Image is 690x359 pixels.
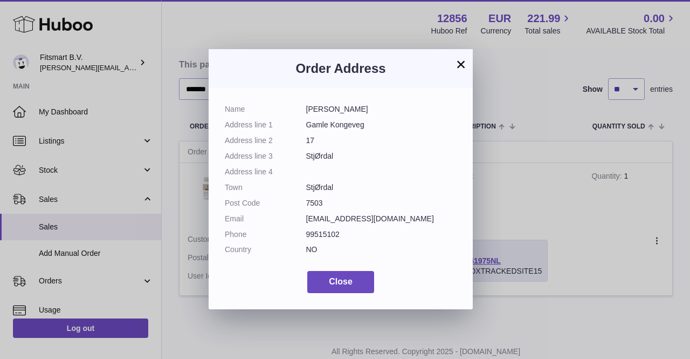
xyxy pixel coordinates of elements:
dd: 99515102 [306,229,457,240]
dt: Post Code [225,198,306,208]
dt: Address line 3 [225,151,306,161]
dd: Gamle Kongeveg [306,120,457,130]
dt: Country [225,245,306,255]
dt: Address line 4 [225,167,306,177]
dt: Phone [225,229,306,240]
dd: 7503 [306,198,457,208]
dt: Town [225,182,306,193]
dd: [EMAIL_ADDRESS][DOMAIN_NAME] [306,214,457,224]
span: Close [329,277,353,286]
dt: Address line 1 [225,120,306,130]
h3: Order Address [225,60,457,77]
dd: StjØrdal [306,182,457,193]
dt: Email [225,214,306,224]
dd: 17 [306,136,457,146]
dd: StjØrdal [306,151,457,161]
dd: [PERSON_NAME] [306,104,457,114]
button: × [454,58,467,71]
dd: NO [306,245,457,255]
dt: Name [225,104,306,114]
button: Close [307,271,374,293]
dt: Address line 2 [225,136,306,146]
